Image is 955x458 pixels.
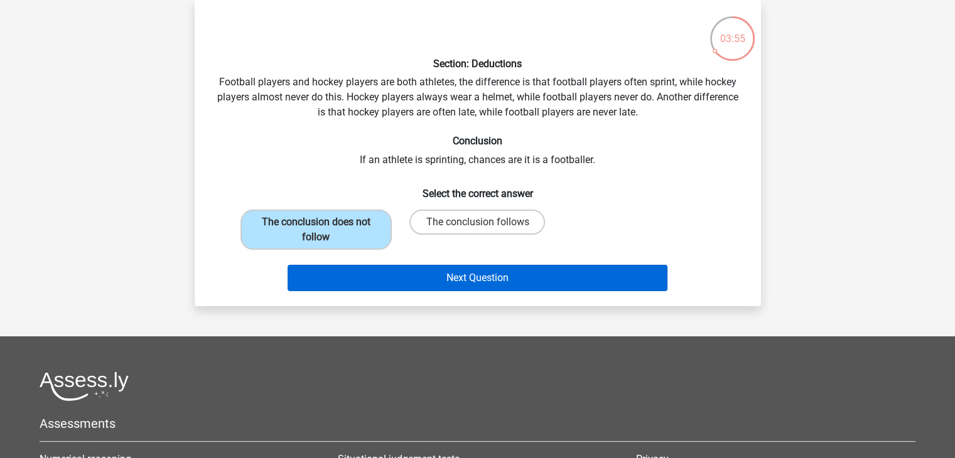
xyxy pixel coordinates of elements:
[40,416,915,431] h5: Assessments
[240,210,392,250] label: The conclusion does not follow
[215,135,741,147] h6: Conclusion
[215,178,741,200] h6: Select the correct answer
[40,371,129,401] img: Assessly logo
[709,15,756,46] div: 03:55
[200,10,756,296] div: Football players and hockey players are both athletes, the difference is that football players of...
[215,58,741,70] h6: Section: Deductions
[288,265,667,291] button: Next Question
[409,210,545,235] label: The conclusion follows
